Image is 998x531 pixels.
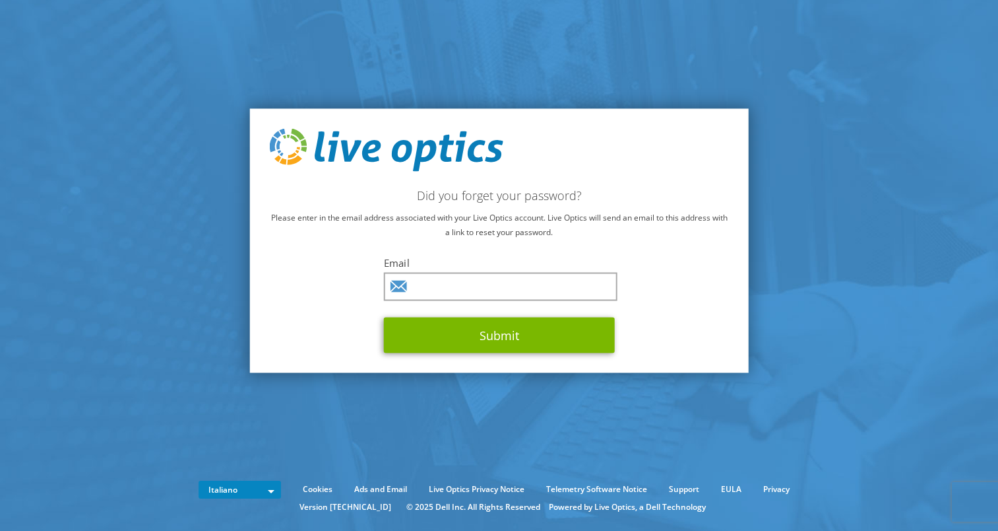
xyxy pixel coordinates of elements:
[536,482,657,497] a: Telemetry Software Notice
[384,318,615,353] button: Submit
[269,211,729,240] p: Please enter in the email address associated with your Live Optics account. Live Optics will send...
[753,482,799,497] a: Privacy
[293,500,398,514] li: Version [TECHNICAL_ID]
[269,188,729,203] h2: Did you forget your password?
[344,482,417,497] a: Ads and Email
[400,500,547,514] li: © 2025 Dell Inc. All Rights Reserved
[711,482,751,497] a: EULA
[384,256,615,269] label: Email
[659,482,709,497] a: Support
[269,128,503,172] img: live_optics_svg.svg
[549,500,706,514] li: Powered by Live Optics, a Dell Technology
[419,482,534,497] a: Live Optics Privacy Notice
[293,482,342,497] a: Cookies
